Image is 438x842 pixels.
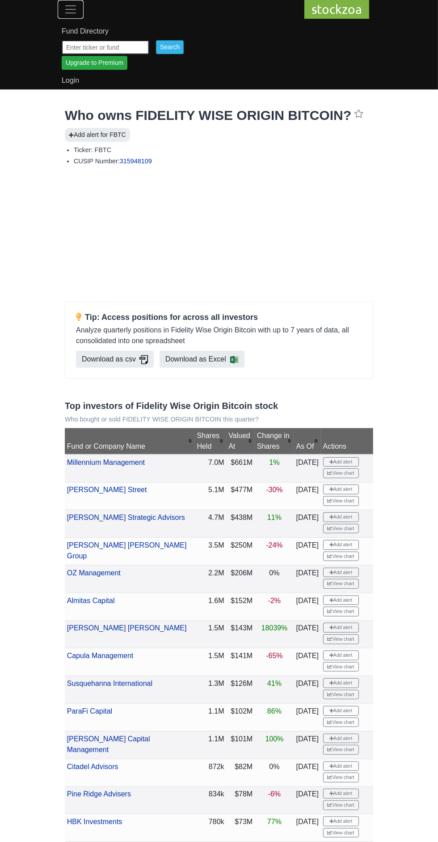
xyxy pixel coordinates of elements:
td: [DATE] [294,787,321,814]
a: [PERSON_NAME] Capital Management [67,735,150,753]
a: Download as Excel [160,351,244,368]
a: View chart [323,634,359,644]
button: Add alert [323,623,359,633]
a: 315948109 [120,157,152,165]
a: HBK Investments [67,818,122,825]
td: 834k [195,787,227,814]
td: $102M [226,704,255,731]
td: 780k [195,814,227,842]
button: Add alert [323,540,359,550]
td: $143M [226,621,255,648]
a: [PERSON_NAME] [PERSON_NAME] Group [67,541,187,560]
a: View chart [323,745,359,755]
a: View chart [323,690,359,700]
li: Ticker: FBTC [74,145,373,154]
td: [DATE] [294,814,321,842]
td: [DATE] [294,593,321,621]
span: -6% [268,790,281,798]
td: [DATE] [294,704,321,731]
td: [DATE] [294,621,321,648]
span: 0% [269,763,279,770]
span: -24% [266,541,282,549]
td: $82M [226,759,255,787]
button: Add alert [323,816,359,826]
h4: Tip: Access positions for across all investors [76,313,362,323]
td: $101M [226,731,255,759]
td: $438M [226,510,255,538]
td: 1.1M [195,731,227,759]
a: View chart [323,496,359,506]
td: 1.3M [195,676,227,704]
th: Fund or Company Name: No sort applied, activate to apply an ascending sort [65,428,195,455]
h3: Top investors of Fidelity Wise Origin Bitcoin stock [65,400,373,411]
span: 100% [265,735,283,743]
th: Change in Shares: No sort applied, activate to apply an ascending sort [255,428,294,455]
button: Add alert [323,706,359,716]
input: Search [156,40,184,54]
button: Add alert [323,651,359,660]
a: Citadel Advisors [67,763,118,770]
a: View chart [323,552,359,561]
input: Enter ticker or fund [62,40,149,54]
th: Actions: No sort applied, sorting is disabled [321,428,373,455]
a: Fund Directory [62,22,376,40]
a: Susquehanna International [67,680,152,687]
td: $250M [226,538,255,566]
a: View chart [323,718,359,727]
td: [DATE] [294,731,321,759]
button: Toggle navigation [58,0,83,18]
button: Add alert [323,568,359,578]
div: Valued At [228,430,253,452]
a: Upgrade to Premium [62,56,127,70]
td: 1.1M [195,704,227,731]
button: Add alert [323,485,359,494]
span: 0% [269,569,279,577]
span: 41% [267,680,282,687]
a: [PERSON_NAME] Street [67,486,147,493]
td: $661M [226,455,255,482]
td: $206M [226,566,255,593]
a: View chart [323,468,359,478]
td: [DATE] [294,510,321,538]
td: $152M [226,593,255,621]
a: [PERSON_NAME] Strategic Advisors [67,514,185,521]
td: [DATE] [294,538,321,566]
p: Who bought or sold FIDELITY WISE ORIGIN BITCOIN this quarter? [65,416,373,423]
a: View chart [323,800,359,810]
td: $78M [226,787,255,814]
td: $477M [226,482,255,510]
div: Change in Shares [257,430,292,452]
a: [PERSON_NAME] [PERSON_NAME] [67,624,187,632]
a: View chart [323,579,359,589]
a: ParaFi Capital [67,707,112,715]
td: [DATE] [294,676,321,704]
a: Millennium Management [67,459,145,466]
a: Pine Ridge Advisers [67,790,131,798]
iframe: Advertisement [65,173,373,298]
span: -65% [266,652,282,659]
td: 5.1M [195,482,227,510]
span: 11% [267,514,282,521]
a: Login [62,72,376,89]
img: Download consolidated filings csv [139,355,148,364]
p: Analyze quarterly positions in Fidelity Wise Origin Bitcoin with up to 7 years of data, all conso... [76,325,362,346]
button: Add alert for FBTC [65,128,130,142]
button: Add alert [323,512,359,522]
span: 86% [267,707,282,715]
button: Add alert [323,595,359,605]
h1: Who owns FIDELITY WISE ORIGIN BITCOIN? [65,107,373,123]
a: Download as csv [76,351,154,368]
td: [DATE] [294,648,321,676]
button: Add alert [323,734,359,744]
td: 4.7M [195,510,227,538]
td: $73M [226,814,255,842]
button: Add alert [323,457,359,467]
a: View chart [323,607,359,617]
span: 1% [269,459,279,466]
div: Actions [323,441,371,452]
td: [DATE] [294,455,321,482]
span: 77% [267,818,282,825]
th: Shares Held: No sort applied, activate to apply an ascending sort [195,428,227,455]
a: Capula Management [67,652,134,659]
span: 18039% [261,624,288,632]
